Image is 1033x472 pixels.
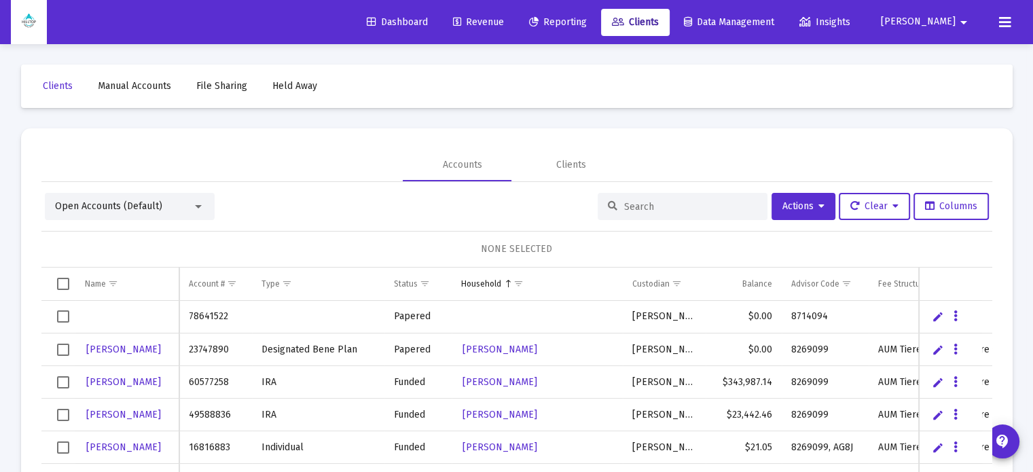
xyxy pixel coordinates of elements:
a: Edit [932,441,944,454]
a: [PERSON_NAME] [85,372,162,392]
td: $0.00 [706,333,782,366]
div: Household [461,278,501,289]
td: Column Household [452,268,623,300]
mat-icon: contact_support [994,433,1011,450]
input: Search [624,201,757,213]
a: Reporting [518,9,598,36]
span: Show filter options for column 'Advisor Code' [841,278,852,289]
div: Accounts [443,158,482,172]
button: Columns [913,193,989,220]
td: [PERSON_NAME] [623,333,706,366]
td: Column Status [384,268,452,300]
div: NONE SELECTED [52,242,981,256]
div: Custodian [632,278,670,289]
td: IRA [252,366,384,399]
span: [PERSON_NAME] [463,344,537,355]
a: [PERSON_NAME] [85,405,162,424]
a: Held Away [261,73,328,100]
div: Clients [556,158,586,172]
span: Open Accounts (Default) [55,200,162,212]
span: Clients [612,16,659,28]
div: Type [261,278,280,289]
td: Column Custodian [623,268,706,300]
td: $0.00 [706,301,782,333]
span: Held Away [272,80,317,92]
span: Insights [799,16,850,28]
span: Show filter options for column 'Type' [282,278,292,289]
td: Column Account # [179,268,251,300]
a: Dashboard [356,9,439,36]
span: [PERSON_NAME] [881,16,956,28]
td: 8269099, AG8J [782,431,869,464]
a: Clients [601,9,670,36]
a: Data Management [673,9,785,36]
div: Select all [57,278,69,290]
div: Balance [742,278,772,289]
td: 23747890 [179,333,251,366]
div: Select row [57,409,69,421]
span: [PERSON_NAME] [463,409,537,420]
span: Dashboard [367,16,428,28]
td: Individual [252,431,384,464]
div: Status [394,278,418,289]
td: Designated Bene Plan [252,333,384,366]
a: [PERSON_NAME] [461,437,539,457]
div: Select row [57,376,69,388]
span: [PERSON_NAME] [463,441,537,453]
a: Edit [932,344,944,356]
span: Manual Accounts [98,80,171,92]
div: Fee Structure(s) [878,278,937,289]
td: 8714094 [782,301,869,333]
div: Select row [57,310,69,323]
td: [PERSON_NAME] [623,301,706,333]
td: $21.05 [706,431,782,464]
td: IRA [252,399,384,431]
span: Actions [782,200,824,212]
div: Funded [394,376,442,389]
a: Clients [32,73,84,100]
mat-icon: arrow_drop_down [956,9,972,36]
td: 78641522 [179,301,251,333]
span: Data Management [684,16,774,28]
span: Clear [850,200,899,212]
a: [PERSON_NAME] [461,405,539,424]
a: Revenue [442,9,515,36]
div: Advisor Code [791,278,839,289]
button: Actions [772,193,835,220]
a: Edit [932,310,944,323]
div: Account # [189,278,225,289]
td: 8269099 [782,399,869,431]
td: 8269099 [782,366,869,399]
div: Select row [57,344,69,356]
img: Dashboard [21,9,37,36]
td: Column Type [252,268,384,300]
span: [PERSON_NAME] [86,344,161,355]
td: 16816883 [179,431,251,464]
span: Show filter options for column 'Status' [420,278,430,289]
td: Column Balance [706,268,782,300]
div: Papered [394,310,442,323]
a: [PERSON_NAME] [85,437,162,457]
span: [PERSON_NAME] [86,376,161,388]
div: Funded [394,408,442,422]
span: Clients [43,80,73,92]
td: 49588836 [179,399,251,431]
span: [PERSON_NAME] [463,376,537,388]
td: [PERSON_NAME] [623,431,706,464]
a: [PERSON_NAME] [85,340,162,359]
a: Insights [789,9,861,36]
a: File Sharing [185,73,258,100]
div: Funded [394,441,442,454]
div: Select row [57,441,69,454]
span: [PERSON_NAME] [86,409,161,420]
button: [PERSON_NAME] [865,8,988,35]
a: Edit [932,376,944,388]
div: Name [85,278,106,289]
span: Show filter options for column 'Name' [108,278,118,289]
td: Column Advisor Code [782,268,869,300]
span: Reporting [529,16,587,28]
td: 8269099 [782,333,869,366]
span: Show filter options for column 'Custodian' [672,278,682,289]
td: $23,442.46 [706,399,782,431]
td: $343,987.14 [706,366,782,399]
